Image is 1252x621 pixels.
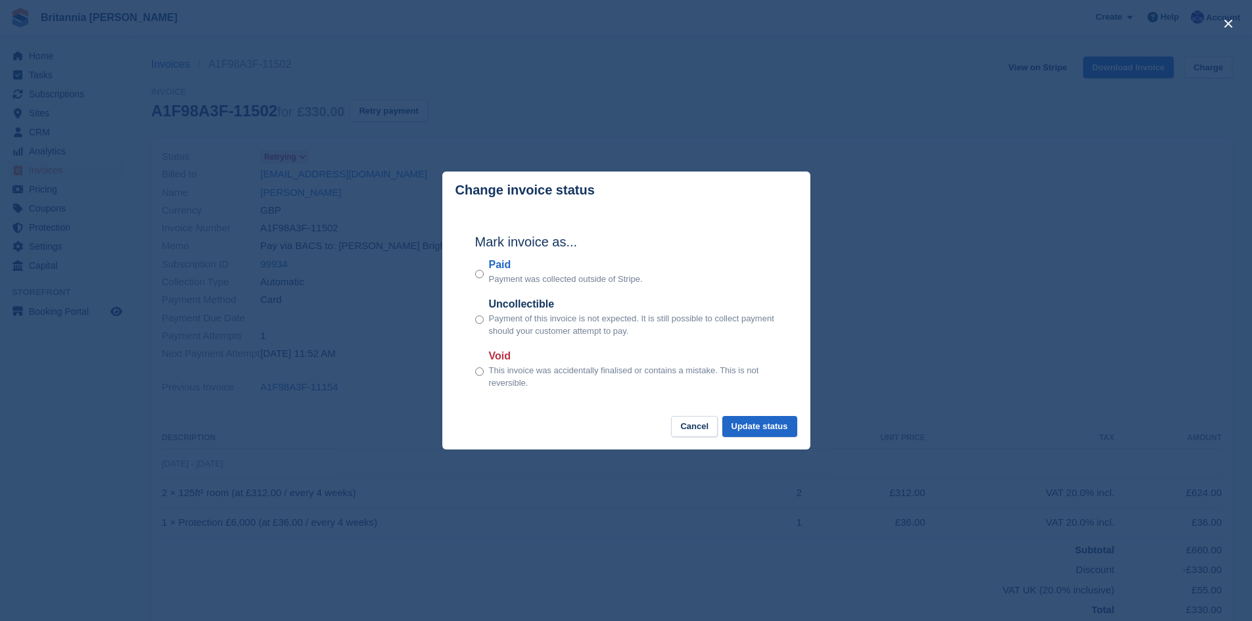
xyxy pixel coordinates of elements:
label: Uncollectible [489,296,777,312]
p: Payment of this invoice is not expected. It is still possible to collect payment should your cust... [489,312,777,338]
p: This invoice was accidentally finalised or contains a mistake. This is not reversible. [489,364,777,390]
button: Update status [722,416,797,438]
label: Paid [489,257,643,273]
h2: Mark invoice as... [475,232,777,252]
label: Void [489,348,777,364]
p: Payment was collected outside of Stripe. [489,273,643,286]
p: Change invoice status [455,183,595,198]
button: close [1218,13,1239,34]
button: Cancel [671,416,718,438]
